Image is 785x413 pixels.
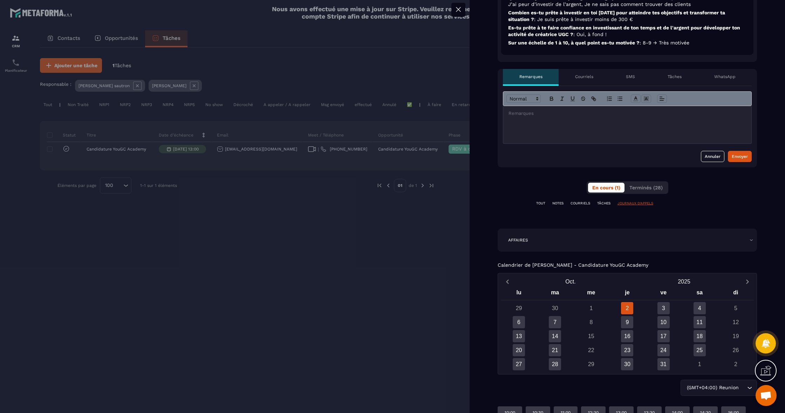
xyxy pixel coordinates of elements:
[609,288,645,300] div: je
[585,330,597,342] div: 15
[685,384,740,392] span: (GMT+04:00) Reunion
[592,185,620,190] span: En cours (1)
[585,302,597,314] div: 1
[621,330,633,342] div: 16
[657,302,670,314] div: 3
[549,358,561,370] div: 28
[514,275,627,288] button: Open months overlay
[668,74,682,79] p: Tâches
[575,74,593,79] p: Courriels
[534,16,633,22] span: : Je suis prête à investir moins de 300 €
[501,288,537,300] div: lu
[694,302,706,314] div: 4
[501,288,754,370] div: Calendar wrapper
[657,344,670,356] div: 24
[513,358,525,370] div: 27
[741,277,754,286] button: Next month
[513,316,525,328] div: 6
[681,380,757,396] div: Search for option
[501,302,754,370] div: Calendar days
[694,358,706,370] div: 1
[730,316,742,328] div: 12
[682,288,718,300] div: sa
[730,330,742,342] div: 19
[573,31,607,37] span: : Oui, à fond !
[498,262,648,268] p: Calendrier de [PERSON_NAME] - Candidature YouGC Academy
[552,201,564,206] p: NOTES
[549,302,561,314] div: 30
[657,330,670,342] div: 17
[714,74,736,79] p: WhatsApp
[694,330,706,342] div: 18
[621,302,633,314] div: 2
[585,344,597,356] div: 22
[549,344,561,356] div: 21
[513,344,525,356] div: 20
[508,9,746,23] p: Combien es-tu prête à investir en toi [DATE] pour atteindre tes objectifs et transformer ta situa...
[625,183,667,192] button: Terminés (28)
[732,153,748,160] div: Envoyer
[549,330,561,342] div: 14
[508,40,746,46] p: Sur une échelle de 1 à 10, à quel point es-tu motivée ?
[730,344,742,356] div: 26
[701,151,724,162] button: Annuler
[536,201,545,206] p: TOUT
[728,151,752,162] button: Envoyer
[756,385,777,406] a: Ouvrir le chat
[626,74,635,79] p: SMS
[621,344,633,356] div: 23
[513,302,525,314] div: 29
[617,201,653,206] p: JOURNAUX D'APPELS
[640,40,689,45] span: : 8-9 → Très motivée
[694,316,706,328] div: 11
[730,358,742,370] div: 2
[740,384,745,392] input: Search for option
[519,74,542,79] p: Remarques
[694,344,706,356] div: 25
[730,302,742,314] div: 5
[588,183,624,192] button: En cours (1)
[597,201,610,206] p: TÂCHES
[621,358,633,370] div: 30
[646,288,682,300] div: ve
[508,237,528,243] p: AFFAIRES
[718,288,754,300] div: di
[657,316,670,328] div: 10
[573,288,609,300] div: me
[621,316,633,328] div: 9
[549,316,561,328] div: 7
[513,330,525,342] div: 13
[627,275,741,288] button: Open years overlay
[508,24,746,38] p: Es-tu prête à te faire confiance en investissant de ton temps et de l'argent pour développer ton ...
[585,316,597,328] div: 8
[537,288,573,300] div: ma
[571,201,590,206] p: COURRIELS
[629,185,663,190] span: Terminés (28)
[657,358,670,370] div: 31
[501,277,514,286] button: Previous month
[585,358,597,370] div: 29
